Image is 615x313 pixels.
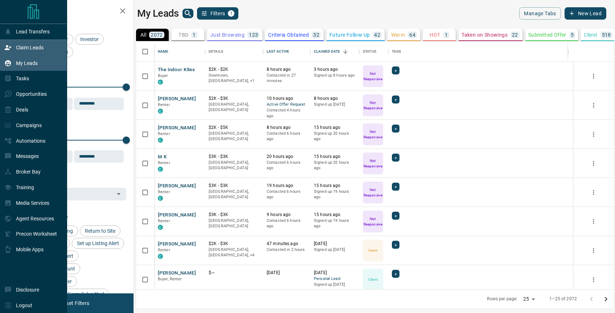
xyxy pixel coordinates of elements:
p: Toronto [209,73,259,84]
p: [GEOGRAPHIC_DATA], [GEOGRAPHIC_DATA] [209,189,259,200]
button: Manage Tabs [519,7,561,20]
span: 1 [229,11,234,16]
button: more [588,129,599,140]
div: + [392,212,399,220]
span: Renter [158,160,170,165]
span: + [394,125,397,132]
p: Not Responsive [364,216,382,227]
div: Details [209,41,223,62]
p: Submitted Offer [528,32,566,37]
span: Renter [158,190,170,194]
p: Criteria Obtained [268,32,309,37]
button: more [588,71,599,82]
div: Claimed Date [314,41,340,62]
span: Investor [78,36,101,42]
button: [PERSON_NAME] [158,270,196,277]
p: Contacted 6 hours ago [267,189,307,200]
div: Claimed Date [310,41,359,62]
p: 8 hours ago [267,125,307,131]
p: 8 hours ago [314,95,356,102]
p: [DATE] [314,270,356,276]
div: + [392,95,399,103]
p: Signed up [DATE] [314,247,356,253]
p: [GEOGRAPHIC_DATA], [GEOGRAPHIC_DATA] [209,102,259,113]
button: New Lead [565,7,606,20]
p: 518 [602,32,611,37]
span: + [394,183,397,190]
div: condos.ca [158,196,163,201]
div: Last Active [263,41,310,62]
span: Buyer, Renter [158,277,182,281]
span: Return to Site [82,228,118,234]
button: search button [183,9,193,18]
div: Tags [388,41,568,62]
p: Contacted in 27 minutes [267,73,307,84]
p: Signed up 20 hours ago [314,131,356,142]
p: $--- [209,270,259,276]
p: Not Responsive [364,158,382,169]
p: Not Responsive [364,187,382,198]
button: more [588,216,599,227]
p: [DATE] [267,270,307,276]
button: more [588,100,599,111]
p: Contacted 6 hours ago [267,218,307,229]
div: Last Active [267,41,289,62]
p: Not Responsive [364,100,382,111]
span: Buyer [158,73,168,78]
h2: Filters [23,7,126,16]
h1: My Leads [137,8,179,19]
p: Future Follow Up [329,32,370,37]
div: Set up Listing Alert [72,238,124,249]
p: 5 [571,32,574,37]
span: + [394,67,397,74]
button: [PERSON_NAME] [158,212,196,219]
div: Name [158,41,169,62]
p: 20 hours ago [267,154,307,160]
p: 1 [193,32,196,37]
button: more [588,187,599,198]
span: + [394,96,397,103]
p: Just Browsing [210,32,245,37]
div: + [392,66,399,74]
p: All [140,32,146,37]
p: Signed up 8 hours ago [314,73,356,78]
span: + [394,212,397,219]
span: Renter [158,248,170,252]
p: Client [584,32,597,37]
span: Renter [158,102,170,107]
div: condos.ca [158,254,163,259]
p: 8 hours ago [267,66,307,73]
p: $3K - $3K [209,154,259,160]
div: condos.ca [158,225,163,230]
div: Tags [392,41,401,62]
p: 32 [313,32,319,37]
button: [PERSON_NAME] [158,95,196,102]
p: Signed up 19 hours ago [314,189,356,200]
p: Contacted 6 hours ago [267,131,307,142]
p: [DATE] [314,241,356,247]
div: condos.ca [158,138,163,143]
div: condos.ca [158,109,163,114]
p: Signed up 19 hours ago [314,218,356,229]
p: 15 hours ago [314,183,356,189]
p: 1 [445,32,448,37]
p: 15 hours ago [314,212,356,218]
span: + [394,241,397,248]
p: Warm [391,32,405,37]
div: + [392,241,399,249]
div: condos.ca [158,80,163,85]
p: Contacted 4 hours ago [267,107,307,119]
p: 64 [409,32,415,37]
p: HOT [430,32,440,37]
button: Filters1 [197,7,239,20]
p: $2K - $3K [209,95,259,102]
p: $2K - $3K [209,241,259,247]
button: Open [114,189,124,199]
button: more [588,245,599,256]
div: Details [205,41,263,62]
div: + [392,183,399,191]
button: Sort [340,46,350,57]
p: Signed up [DATE] [314,282,356,288]
button: The Indoor Kites [158,66,195,73]
button: Reset Filters [55,297,94,309]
